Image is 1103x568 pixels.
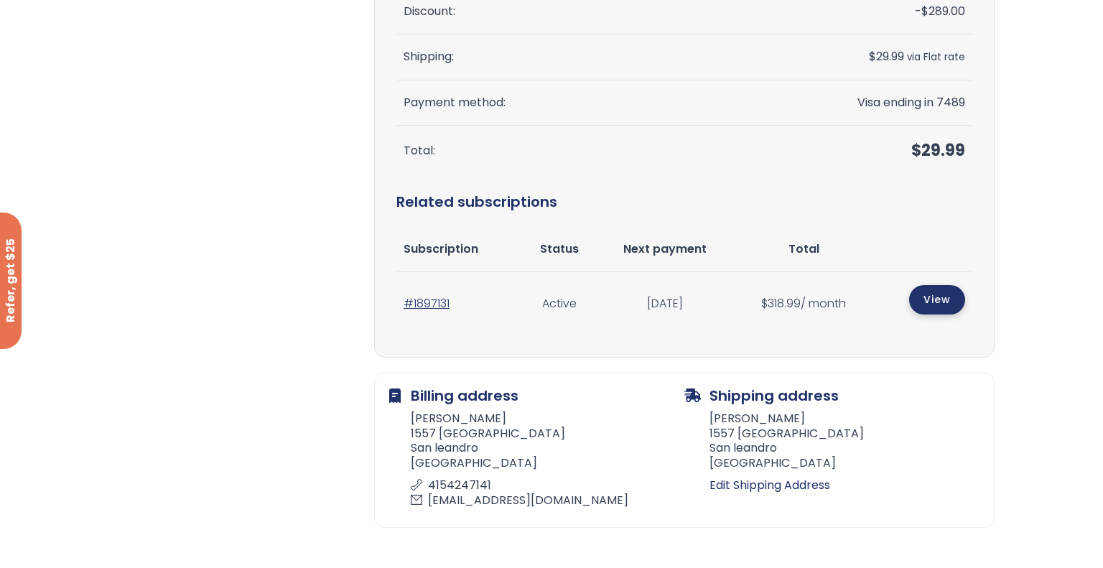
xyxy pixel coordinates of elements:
[597,272,734,335] td: [DATE]
[389,411,684,513] address: [PERSON_NAME] 1557 [GEOGRAPHIC_DATA] San leandro [GEOGRAPHIC_DATA]
[522,272,597,335] td: Active
[761,295,801,312] span: 318.99
[909,285,965,315] a: View
[411,493,676,508] p: [EMAIL_ADDRESS][DOMAIN_NAME]
[869,48,876,65] span: $
[768,80,973,126] td: Visa ending in 7489
[709,475,979,495] a: Edit Shipping Address
[921,3,965,19] span: 289.00
[921,3,929,19] span: $
[389,387,684,404] h2: Billing address
[911,139,921,162] span: $
[911,139,965,162] span: 29.99
[404,241,478,257] span: Subscription
[396,126,768,177] th: Total:
[907,50,965,64] small: via Flat rate
[396,177,972,227] h2: Related subscriptions
[396,80,768,126] th: Payment method:
[540,241,579,257] span: Status
[761,295,768,312] span: $
[788,241,819,257] span: Total
[396,34,768,80] th: Shipping:
[869,48,904,65] span: 29.99
[734,272,873,335] td: / month
[623,241,707,257] span: Next payment
[684,411,979,475] address: [PERSON_NAME] 1557 [GEOGRAPHIC_DATA] San leandro [GEOGRAPHIC_DATA]
[684,387,979,404] h2: Shipping address
[404,295,450,312] a: #1897131
[411,478,676,493] p: 4154247141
